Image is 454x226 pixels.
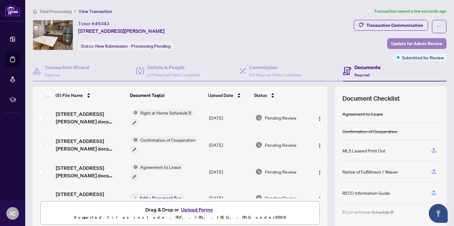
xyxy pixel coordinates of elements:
button: Add a Document Tag [131,194,184,202]
article: Transaction saved a few seconds ago [374,8,446,15]
div: Confirmation of Cooperation [342,128,398,135]
span: View Transaction [79,9,112,14]
span: Right at Home Schedule B [138,109,194,116]
div: Notice of Fulfillment / Waiver [342,168,398,175]
button: Open asap [429,204,448,223]
span: Upload Date [208,92,233,99]
td: [DATE] [207,104,253,131]
td: [DATE] [207,131,253,158]
img: Status Icon [131,164,138,170]
span: [STREET_ADDRESS][PERSON_NAME] docs [PERSON_NAME].pdf [56,137,126,152]
div: Agreement to Lease [342,110,383,117]
button: Status IconRight at Home Schedule B [131,109,194,126]
button: Logo [315,113,325,123]
div: Status: [78,42,173,50]
span: Update for Admin Review [391,39,442,49]
img: IMG-W12296588_1.jpg [33,20,73,50]
h4: Documents [354,63,381,71]
img: Logo [317,196,322,201]
img: Document Status [255,168,262,175]
span: Pending Review [265,114,296,121]
span: Agreement to Lease [138,164,183,170]
button: Logo [315,193,325,203]
span: Required [45,73,60,77]
span: ellipsis [437,24,441,29]
span: Required [354,73,370,77]
img: logo [5,5,20,16]
button: Logo [315,140,325,150]
span: [STREET_ADDRESS][PERSON_NAME] docs [PERSON_NAME].pdf [56,110,126,125]
span: [STREET_ADDRESS][PERSON_NAME] docs [PERSON_NAME].pdf [56,190,126,205]
th: Upload Date [206,86,252,104]
div: Ticket #: [78,20,109,27]
button: Transaction Communication [354,20,428,31]
span: 2/2 Required Fields Completed [147,73,200,77]
button: Status IconAgreement to Lease [131,164,183,181]
img: Status Icon [131,109,138,116]
li: / [74,8,76,15]
button: Upload Forms [179,205,215,214]
img: Logo [317,143,322,148]
p: Supported files include .PDF, .JPG, .JPEG, .PNG under 25 MB [44,214,316,221]
th: Document Tag(s) [127,86,205,104]
img: Status Icon [131,136,138,143]
div: RECO Information Guide [342,189,390,196]
span: Deal Processing [40,9,72,14]
span: IC [10,209,15,218]
span: Pending Review [265,141,296,148]
span: 49343 [95,21,109,27]
th: Status [252,86,309,104]
span: Document Checklist [342,94,400,103]
img: Document Status [255,141,262,148]
h4: Details & People [147,63,200,71]
button: Logo [315,167,325,177]
span: plus [134,197,137,200]
span: 2/2 Required Fields Completed [249,73,301,77]
span: Pending Review [265,168,296,175]
button: Update for Admin Review [387,38,446,49]
div: MLS Leased Print Out [342,147,385,154]
span: home [33,9,37,14]
span: Submitted for Review [402,54,444,61]
h4: Commission [249,63,301,71]
span: Pending Review [265,194,296,201]
td: [DATE] [207,185,253,211]
div: Transaction Communication [366,20,423,30]
td: [DATE] [207,158,253,186]
div: Right at Home Schedule B [342,209,393,216]
span: Confirmation of Cooperation [138,136,198,143]
span: Status [254,92,267,99]
th: (5) File Name [53,86,127,104]
span: Drag & Drop or [145,205,215,214]
h4: Transaction Wizard [45,63,89,71]
span: [STREET_ADDRESS][PERSON_NAME] docs [PERSON_NAME].pdf [56,164,126,179]
span: (5) File Name [55,92,83,99]
img: Document Status [255,194,262,201]
img: Document Status [255,114,262,121]
span: New Submission - Processing Pending [95,43,171,49]
img: Logo [317,170,322,175]
button: Status IconConfirmation of Cooperation [131,136,198,153]
span: Add a Document Tag [139,196,181,200]
span: [STREET_ADDRESS][PERSON_NAME] [78,27,165,35]
span: Drag & Drop orUpload FormsSupported files include .PDF, .JPG, .JPEG, .PNG under25MB [41,202,319,225]
img: Logo [317,116,322,121]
